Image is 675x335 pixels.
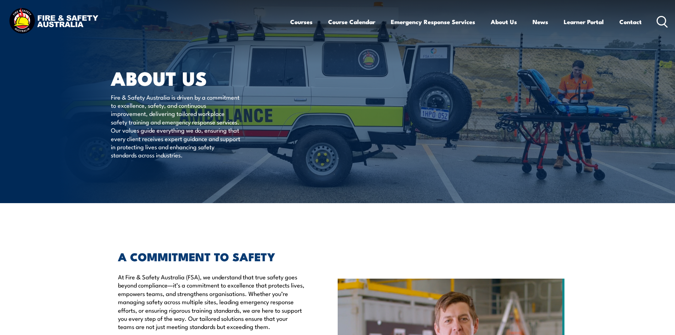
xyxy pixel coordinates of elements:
a: Course Calendar [328,12,375,31]
p: Fire & Safety Australia is driven by a commitment to excellence, safety, and continuous improveme... [111,93,240,159]
a: Contact [619,12,642,31]
p: At Fire & Safety Australia (FSA), we understand that true safety goes beyond compliance—it’s a co... [118,273,305,331]
h1: About Us [111,69,286,86]
a: Learner Portal [564,12,604,31]
h2: A COMMITMENT TO SAFETY [118,251,305,261]
a: Emergency Response Services [391,12,475,31]
a: About Us [491,12,517,31]
a: Courses [290,12,313,31]
a: News [533,12,548,31]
